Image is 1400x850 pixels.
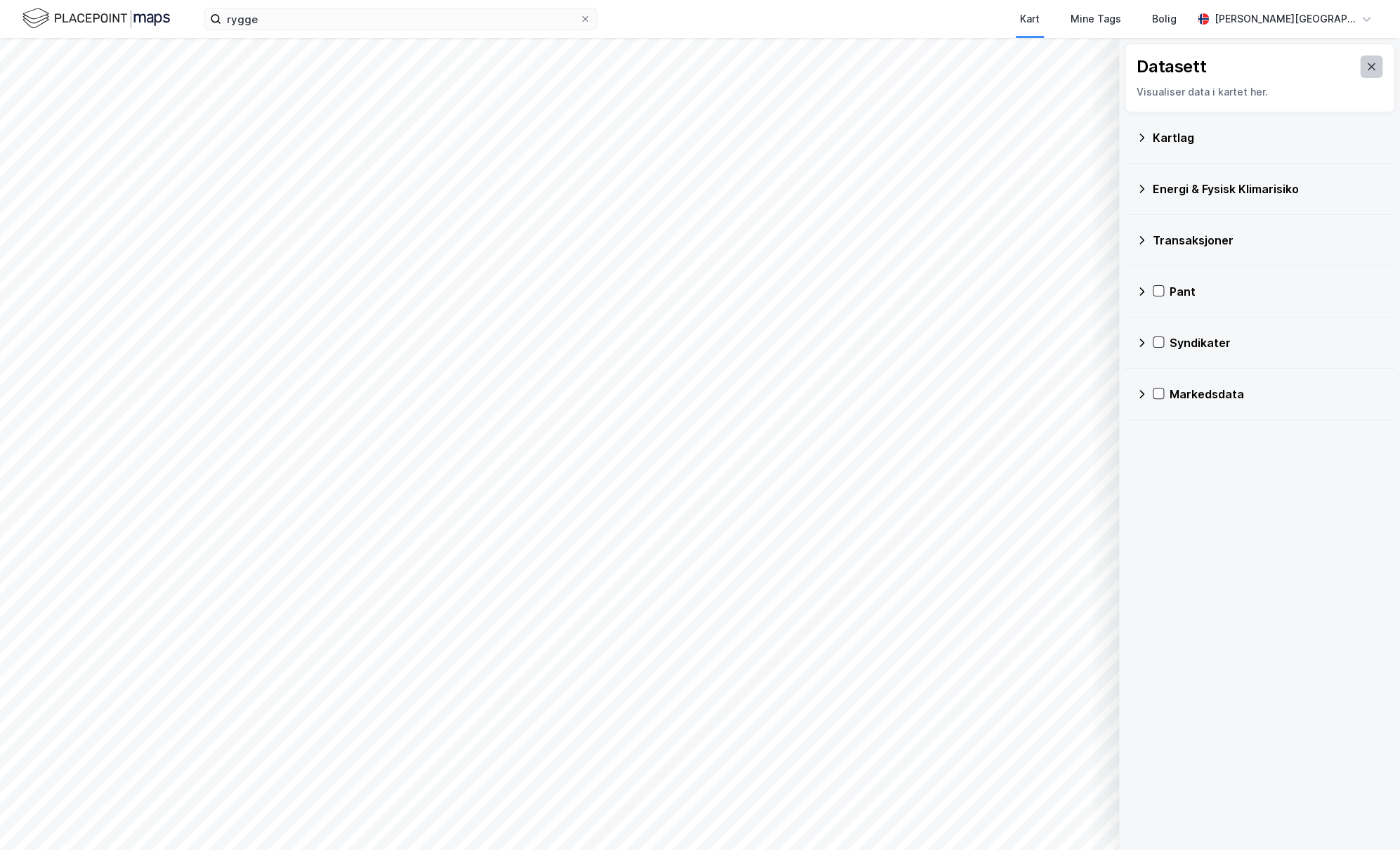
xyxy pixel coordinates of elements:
[1170,283,1383,300] div: Pant
[1152,11,1177,27] div: Bolig
[1153,129,1383,146] div: Kartlag
[1330,783,1400,850] iframe: Chat Widget
[1071,11,1121,27] div: Mine Tags
[221,8,580,30] input: Søk på adresse, matrikkel, gårdeiere, leietakere eller personer
[22,6,170,31] img: logo.f888ab2527a4732fd821a326f86c7f29.svg
[1330,783,1400,850] div: Kontrollprogram for chat
[1153,232,1383,249] div: Transaksjoner
[1137,84,1382,100] div: Visualiser data i kartet her.
[1137,55,1206,78] div: Datasett
[1020,11,1040,27] div: Kart
[1170,386,1383,403] div: Markedsdata
[1215,11,1355,27] div: [PERSON_NAME][GEOGRAPHIC_DATA]
[1170,334,1383,351] div: Syndikater
[1153,181,1383,197] div: Energi & Fysisk Klimarisiko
